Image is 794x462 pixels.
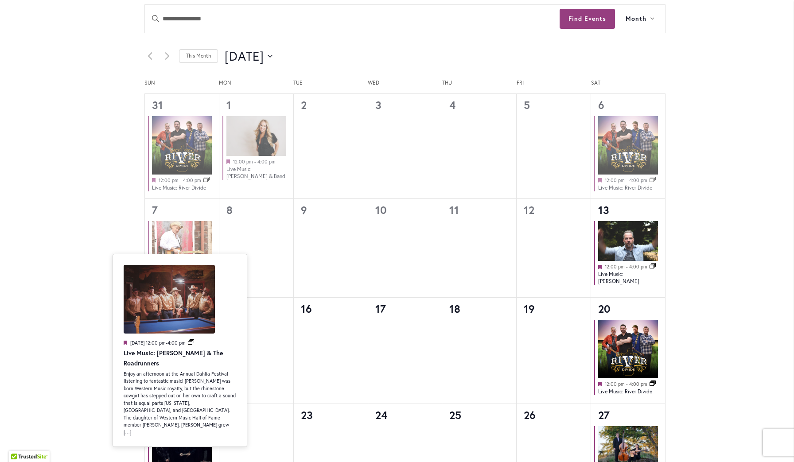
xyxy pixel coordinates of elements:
[225,47,272,65] button: Click to toggle datepicker
[449,408,461,422] time: 25
[368,79,442,94] div: Wednesday
[598,184,652,191] a: Live Music: River Divide
[293,79,368,87] span: Tue
[124,265,215,334] img: Live Music: Olivia Harms and the Roadrunners
[598,302,611,316] a: 20
[598,408,610,422] a: 27
[124,370,236,436] p: Enjoy an afternoon at the Annual Dahlia Festival listening to fantastic music! [PERSON_NAME] was ...
[124,349,223,368] a: Live Music: [PERSON_NAME] & The Roadrunners
[598,320,658,378] img: Live Music: River Divide
[152,221,212,266] img: Live Music: Billy Shew
[144,79,219,94] div: Sunday
[301,98,307,112] time: 2
[183,177,201,183] time: 4:00 pm
[152,184,206,191] a: Live Music: River Divide
[615,5,665,33] button: Month
[442,79,517,87] span: Thu
[375,408,387,422] time: 24
[591,79,666,87] span: Sat
[219,79,293,87] span: Mon
[180,177,182,183] span: -
[598,271,639,285] a: Live Music: [PERSON_NAME]
[130,340,187,346] time: -
[152,116,212,175] img: Live Music: River Divide
[144,51,155,62] a: Previous month
[524,408,536,422] time: 26
[626,14,646,24] span: Month
[301,408,313,422] time: 23
[629,381,647,387] time: 4:00 pm
[524,203,534,217] time: 12
[598,388,652,395] a: Live Music: River Divide
[301,203,307,217] time: 9
[591,79,666,94] div: Saturday
[226,166,285,180] a: Live Music: [PERSON_NAME] & Band
[629,177,647,183] time: 4:00 pm
[598,382,602,386] em: Featured
[159,177,179,183] time: 12:00 pm
[605,264,625,270] time: 12:00 pm
[167,340,186,346] span: 4:00 pm
[219,79,293,94] div: Monday
[257,159,276,165] time: 4:00 pm
[145,5,560,33] input: Enter Keyword. Search for events by Keyword.
[442,79,517,94] div: Thursday
[517,79,591,87] span: Fri
[598,221,658,261] img: Live Music: Tyler Stenson
[162,51,172,62] a: Next month
[130,340,166,346] span: [DATE] 12:00 pm
[560,9,615,29] button: Find Events
[144,79,219,87] span: Sun
[449,98,455,112] time: 4
[626,264,628,270] span: -
[225,47,264,65] span: [DATE]
[605,177,625,183] time: 12:00 pm
[301,302,312,316] time: 16
[152,98,163,112] a: 31
[449,203,459,217] time: 11
[293,79,368,94] div: Tuesday
[598,265,602,269] em: Featured
[124,341,127,345] em: Featured
[226,98,231,112] a: 1
[626,177,628,183] span: -
[629,264,647,270] time: 4:00 pm
[375,203,387,217] time: 10
[375,302,386,316] time: 17
[598,98,604,112] a: 6
[598,178,602,182] em: Featured
[226,159,230,164] em: Featured
[368,79,442,87] span: Wed
[233,159,253,165] time: 12:00 pm
[605,381,625,387] time: 12:00 pm
[598,203,609,217] a: 13
[524,302,535,316] time: 19
[524,98,530,112] time: 5
[449,302,460,316] time: 18
[226,203,233,217] time: 8
[254,159,256,165] span: -
[226,116,286,156] img: Live Music: Tiffany Bird
[375,98,381,112] time: 3
[7,431,31,455] iframe: Launch Accessibility Center
[517,79,591,94] div: Friday
[152,203,158,217] a: 7
[179,49,218,63] a: Click to select the current month
[598,116,658,175] img: Live Music: River Divide
[626,381,628,387] span: -
[152,178,156,182] em: Featured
